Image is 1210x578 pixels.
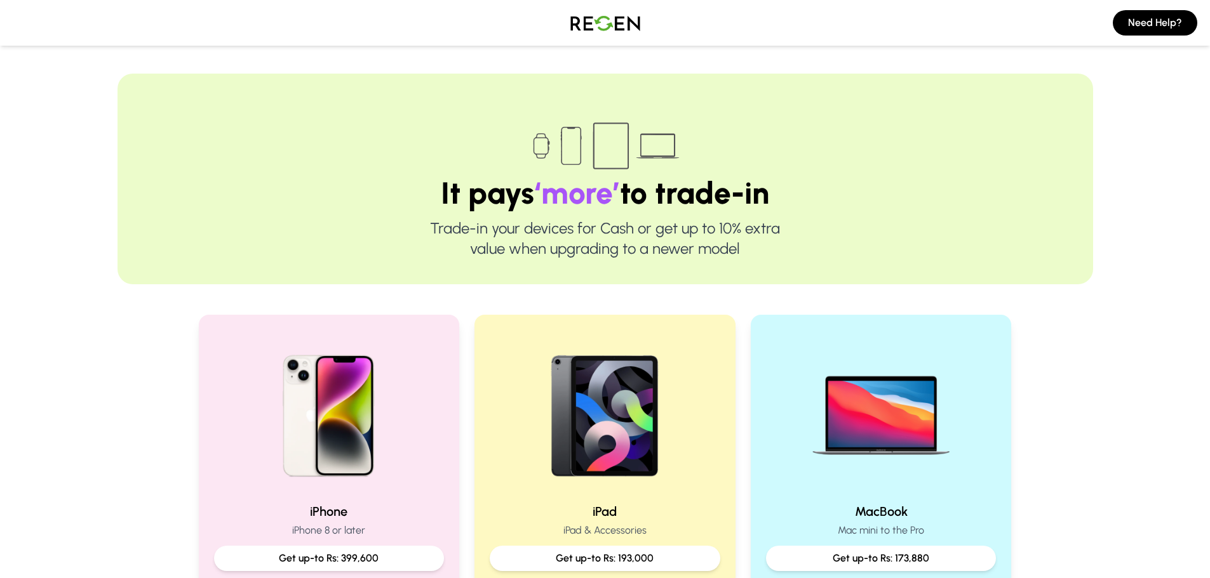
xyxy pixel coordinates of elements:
[248,330,410,492] img: iPhone
[490,523,720,538] p: iPad & Accessories
[776,551,986,566] p: Get up-to Rs: 173,880
[500,551,710,566] p: Get up-to Rs: 193,000
[526,114,685,178] img: Trade-in devices
[523,330,686,492] img: iPad
[561,5,650,41] img: Logo
[534,174,620,211] span: ‘more’
[214,523,445,538] p: iPhone 8 or later
[158,178,1052,208] h1: It pays to trade-in
[214,502,445,520] h2: iPhone
[766,502,997,520] h2: MacBook
[490,502,720,520] h2: iPad
[766,523,997,538] p: Mac mini to the Pro
[158,218,1052,259] p: Trade-in your devices for Cash or get up to 10% extra value when upgrading to a newer model
[224,551,434,566] p: Get up-to Rs: 399,600
[800,330,962,492] img: MacBook
[1113,10,1197,36] button: Need Help?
